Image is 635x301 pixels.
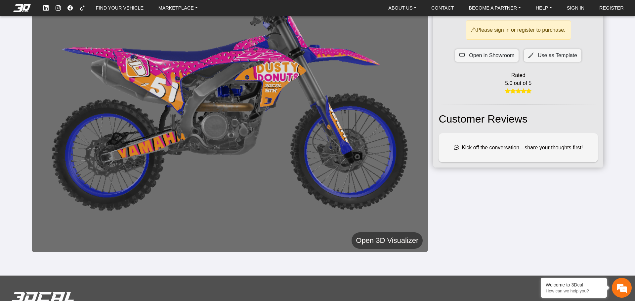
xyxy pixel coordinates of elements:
[466,3,523,13] a: BECOME A PARTNER
[19,11,32,16] div: v 4.0.25
[439,110,598,128] h2: Customer Reviews
[156,3,200,13] a: MARKETPLACE
[455,49,519,62] button: Open in Showroom
[17,17,73,22] div: Domain: [DOMAIN_NAME]
[462,144,583,152] span: Kick off the conversation—share your thoughts first!
[546,282,602,287] div: Welcome to 3Dcal
[524,49,581,62] button: Use as Template
[73,39,111,43] div: Keywords by Traffic
[429,3,456,13] a: CONTACT
[11,17,16,22] img: website_grey.svg
[546,288,602,293] p: How can we help you?
[505,79,531,87] span: 5.0 out of 5
[511,71,526,79] span: Rated
[466,20,571,40] div: Please sign in or register to purchase.
[533,3,555,13] a: HELP
[25,39,59,43] div: Domain Overview
[356,235,418,246] h5: Open 3D Visualizer
[11,11,16,16] img: logo_orange.svg
[18,38,23,44] img: tab_domain_overview_orange.svg
[538,52,577,59] span: Use as Template
[386,3,419,13] a: ABOUT US
[66,38,71,44] img: tab_keywords_by_traffic_grey.svg
[564,3,587,13] a: SIGN IN
[469,52,514,59] span: Open in Showroom
[93,3,146,13] a: FIND YOUR VEHICLE
[597,3,626,13] a: REGISTER
[352,232,423,249] button: Open 3D Visualizer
